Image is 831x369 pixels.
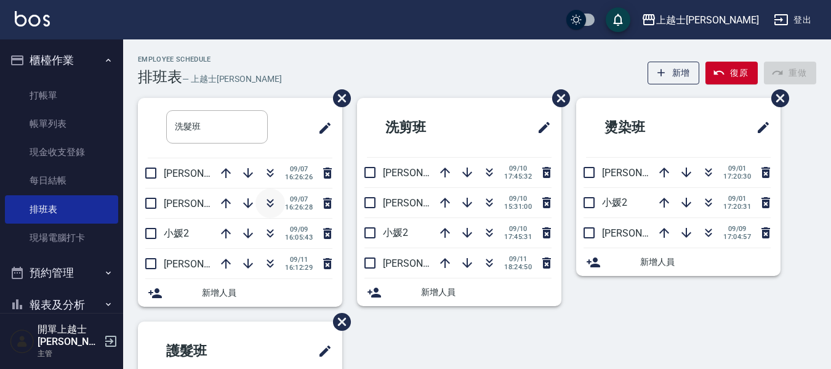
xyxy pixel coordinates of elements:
[640,256,771,269] span: 新增人員
[504,263,532,271] span: 18:24:50
[285,165,313,173] span: 09/07
[529,113,552,142] span: 修改班表的標題
[285,173,313,181] span: 16:26:26
[762,80,791,116] span: 刪除班表
[576,248,781,276] div: 新增人員
[586,105,706,150] h2: 燙染班
[769,9,816,31] button: 登出
[5,289,118,321] button: 報表及分析
[5,224,118,252] a: 現場電腦打卡
[38,323,100,348] h5: 開單上越士[PERSON_NAME]
[285,256,313,264] span: 09/11
[38,348,100,359] p: 主管
[310,113,332,143] span: 修改班表的標題
[636,7,764,33] button: 上越士[PERSON_NAME]
[367,105,487,150] h2: 洗剪班
[543,80,572,116] span: 刪除班表
[138,68,182,86] h3: 排班表
[310,336,332,366] span: 修改班表的標題
[182,73,282,86] h6: — 上越士[PERSON_NAME]
[648,62,700,84] button: 新增
[723,172,751,180] span: 17:20:30
[723,195,751,203] span: 09/01
[504,225,532,233] span: 09/10
[383,167,468,179] span: [PERSON_NAME]12
[504,164,532,172] span: 09/10
[285,264,313,272] span: 16:12:29
[164,227,189,239] span: 小媛2
[723,225,751,233] span: 09/09
[749,113,771,142] span: 修改班表的標題
[10,329,34,354] img: Person
[5,138,118,166] a: 現金收支登錄
[5,110,118,138] a: 帳單列表
[504,172,532,180] span: 17:45:32
[602,197,627,208] span: 小媛2
[5,195,118,224] a: 排班表
[324,80,353,116] span: 刪除班表
[705,62,758,84] button: 復原
[504,255,532,263] span: 09/11
[202,286,332,299] span: 新增人員
[504,195,532,203] span: 09/10
[164,168,243,179] span: [PERSON_NAME]8
[164,198,249,209] span: [PERSON_NAME]12
[383,257,468,269] span: [PERSON_NAME]12
[602,167,681,179] span: [PERSON_NAME]8
[723,233,751,241] span: 17:04:57
[357,278,561,306] div: 新增人員
[504,233,532,241] span: 17:45:31
[15,11,50,26] img: Logo
[383,197,462,209] span: [PERSON_NAME]8
[723,164,751,172] span: 09/01
[606,7,630,32] button: save
[138,279,342,307] div: 新增人員
[285,203,313,211] span: 16:26:28
[5,81,118,110] a: 打帳單
[383,227,408,238] span: 小媛2
[656,12,759,28] div: 上越士[PERSON_NAME]
[5,44,118,76] button: 櫃檯作業
[164,258,249,270] span: [PERSON_NAME]12
[602,227,687,239] span: [PERSON_NAME]12
[5,257,118,289] button: 預約管理
[324,304,353,340] span: 刪除班表
[5,166,118,195] a: 每日結帳
[285,195,313,203] span: 09/07
[723,203,751,211] span: 17:20:31
[138,55,282,63] h2: Employee Schedule
[285,233,313,241] span: 16:05:43
[166,110,268,144] input: 排版標題
[421,286,552,299] span: 新增人員
[285,225,313,233] span: 09/09
[504,203,532,211] span: 15:31:00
